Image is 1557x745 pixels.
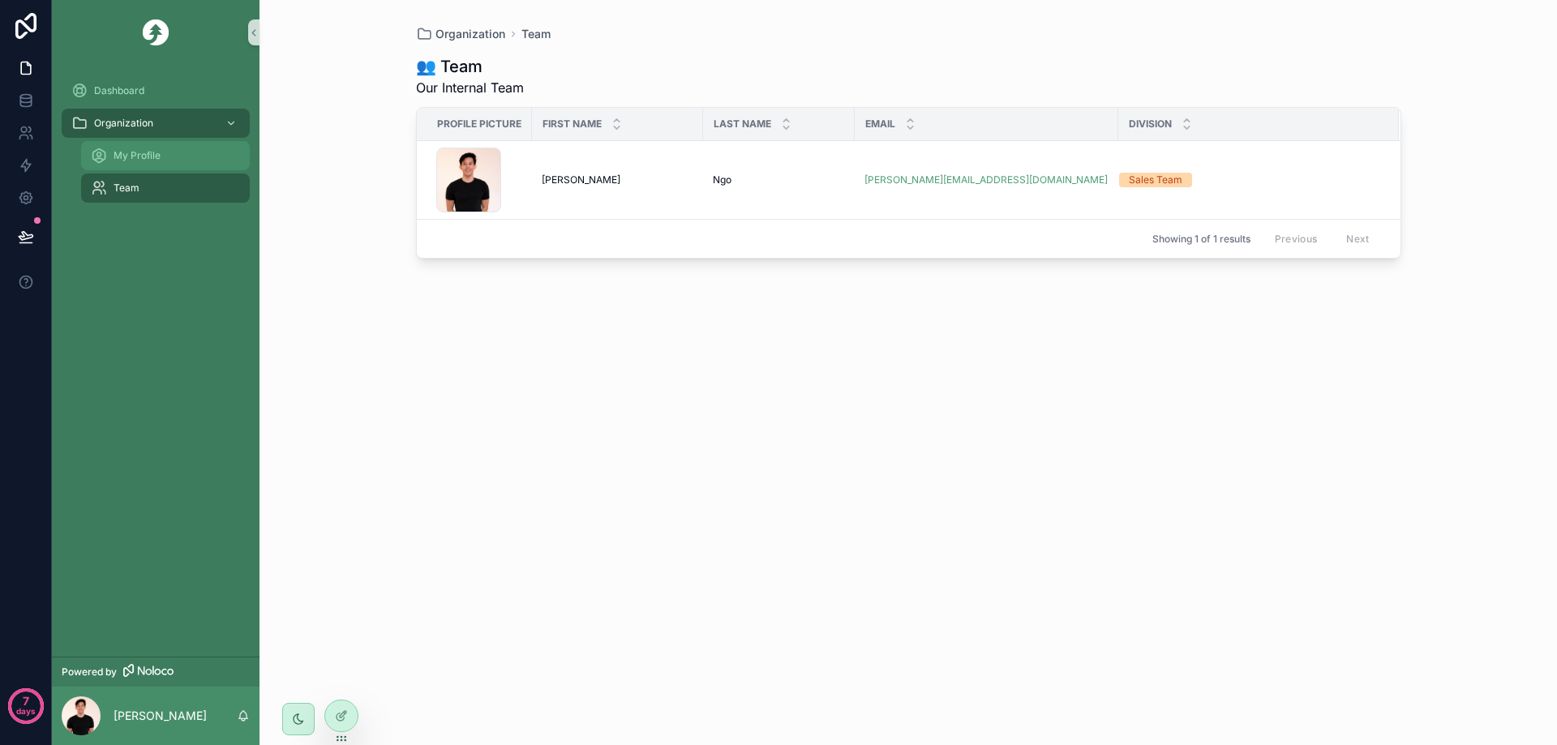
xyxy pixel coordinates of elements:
span: My Profile [114,149,161,162]
div: scrollable content [52,65,259,224]
span: Our Internal Team [416,78,524,97]
span: Organization [435,26,505,42]
p: days [16,700,36,722]
span: Showing 1 of 1 results [1152,233,1250,246]
a: Powered by [52,657,259,687]
span: Last name [714,118,771,131]
a: [PERSON_NAME][EMAIL_ADDRESS][DOMAIN_NAME] [864,173,1109,186]
div: Sales Team [1129,173,1182,187]
a: Team [521,26,551,42]
span: Ngo [713,173,731,186]
span: Division [1129,118,1172,131]
p: 7 [23,693,29,709]
img: App logo [143,19,169,45]
a: My Profile [81,141,250,170]
span: Team [114,182,139,195]
p: [PERSON_NAME] [114,708,207,724]
span: Profile picture [437,118,521,131]
a: Team [81,173,250,203]
h1: 👥 Team [416,55,524,78]
a: Ngo [713,173,845,186]
a: Organization [416,26,505,42]
span: First name [543,118,602,131]
span: [PERSON_NAME] [542,173,620,186]
a: Dashboard [62,76,250,105]
a: [PERSON_NAME][EMAIL_ADDRESS][DOMAIN_NAME] [864,173,1108,186]
a: Organization [62,109,250,138]
span: Dashboard [94,84,144,97]
span: Email [865,118,895,131]
a: Sales Team [1119,173,1379,187]
span: Organization [94,117,153,130]
a: [PERSON_NAME] [542,173,693,186]
span: Powered by [62,666,117,679]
